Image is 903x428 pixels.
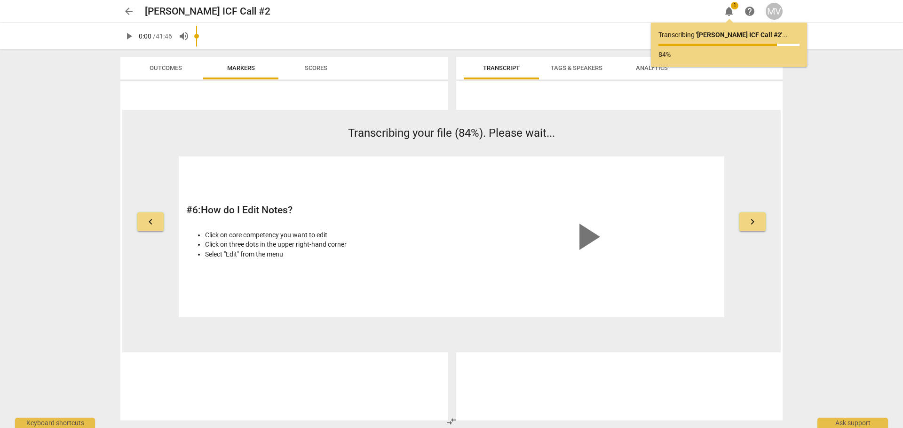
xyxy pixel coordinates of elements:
h2: [PERSON_NAME] ICF Call #2 [145,6,270,17]
span: play_arrow [564,214,610,259]
span: Analytics [636,64,668,71]
span: Scores [305,64,327,71]
div: Ask support [817,418,888,428]
span: volume_up [178,31,190,42]
li: Select "Edit" from the menu [205,249,446,259]
button: Volume [175,28,192,45]
span: notifications [723,6,735,17]
button: MV [766,3,783,20]
span: keyboard_arrow_right [747,216,758,227]
span: arrow_back [123,6,135,17]
p: 84% [658,50,800,60]
span: / 41:46 [153,32,172,40]
span: Markers [227,64,255,71]
li: Click on three dots in the upper right-hand corner [205,240,446,249]
span: compare_arrows [446,416,457,427]
p: Transcribing ... [658,30,800,40]
button: Play [120,28,137,45]
span: 1 [731,2,738,9]
span: Transcript [483,64,520,71]
span: help [744,6,755,17]
b: ' [PERSON_NAME] ICF Call #2 ' [696,31,782,39]
a: Help [741,3,758,20]
span: Tags & Speakers [551,64,602,71]
h2: # 6 : How do I Edit Notes? [186,204,446,216]
span: play_arrow [123,31,135,42]
span: keyboard_arrow_left [145,216,156,227]
li: Click on core competency you want to edit [205,230,446,240]
div: Keyboard shortcuts [15,418,95,428]
span: Transcribing your file (84%). Please wait... [348,126,555,140]
span: 0:00 [139,32,151,40]
button: Notifications [721,3,737,20]
span: Outcomes [150,64,182,71]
